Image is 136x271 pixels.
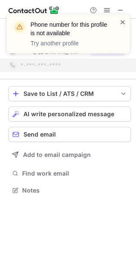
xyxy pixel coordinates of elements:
[9,106,131,122] button: AI write personalized message
[31,39,109,47] p: Try another profile
[9,184,131,196] button: Notes
[31,20,109,37] header: Phone number for this profile is not available
[23,151,91,158] span: Add to email campaign
[13,20,26,34] img: warning
[23,131,56,138] span: Send email
[9,147,131,162] button: Add to email campaign
[22,170,127,177] span: Find work email
[23,90,116,97] div: Save to List / ATS / CRM
[9,127,131,142] button: Send email
[22,187,127,194] span: Notes
[9,5,60,15] img: ContactOut v5.3.10
[23,111,114,117] span: AI write personalized message
[9,168,131,179] button: Find work email
[9,86,131,101] button: save-profile-one-click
